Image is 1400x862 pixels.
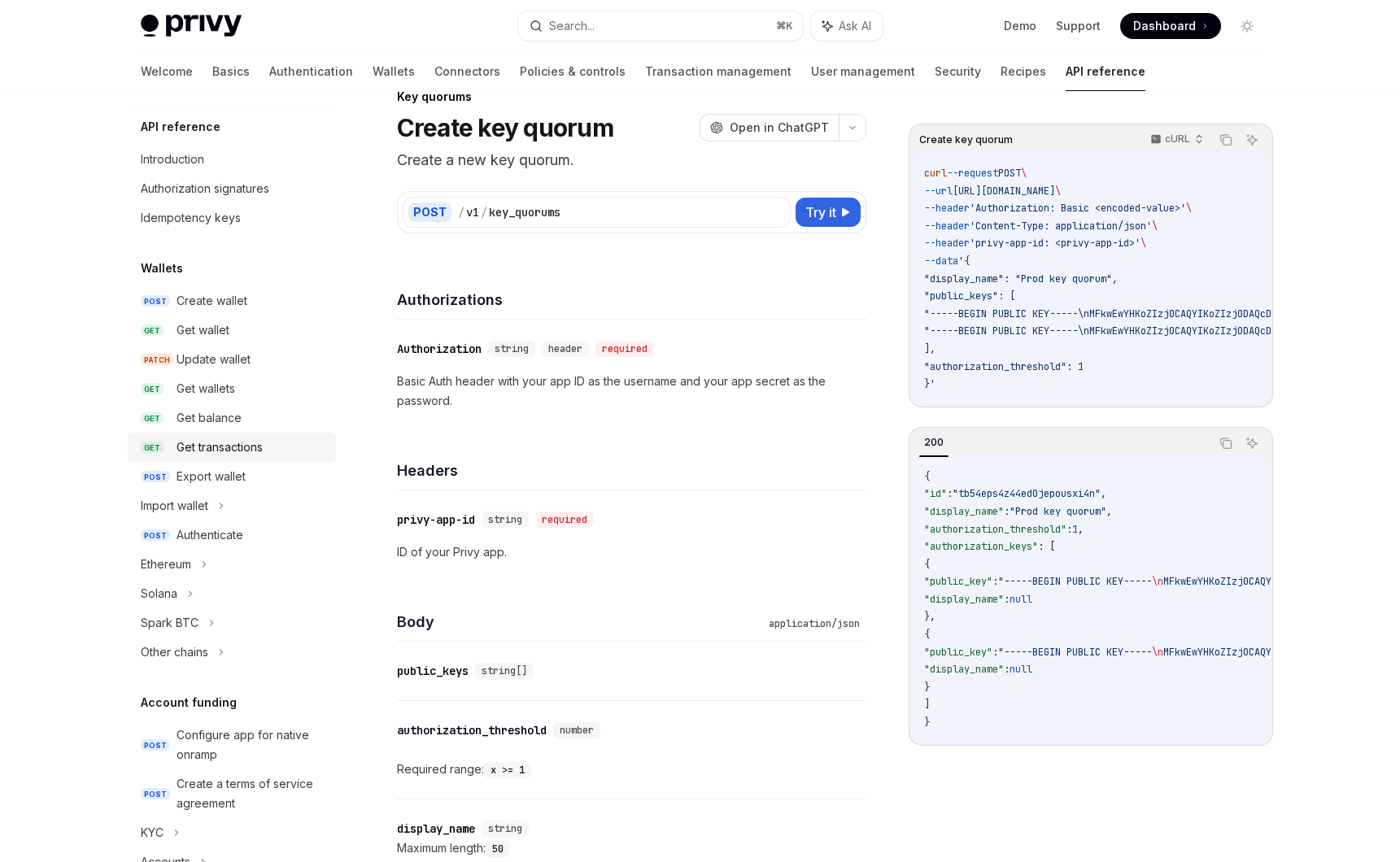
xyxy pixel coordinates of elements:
[953,487,1101,500] span: "tb54eps4z44ed0jepousxi4n"
[1215,433,1236,454] button: Copy the contents from the code block
[128,721,336,769] a: POSTConfigure app for native onramp
[1152,220,1158,233] span: \
[924,342,936,355] span: ],
[141,295,170,307] span: POST
[128,316,336,345] a: GETGet wallet
[141,383,164,395] span: GET
[1004,593,1010,606] span: :
[397,838,866,858] div: Maximum length:
[1241,129,1263,150] button: Ask AI
[397,113,613,142] h1: Create key quorum
[397,512,475,528] div: privy-app-id
[1004,18,1036,34] a: Demo
[177,320,229,340] div: Get wallet
[958,255,970,268] span: '{
[1215,129,1236,150] button: Copy the contents from the code block
[128,433,336,462] a: GETGet transactions
[924,575,992,588] span: "public_key"
[1004,663,1010,676] span: :
[947,167,998,180] span: --request
[935,52,981,91] a: Security
[811,11,883,41] button: Ask AI
[762,616,866,632] div: application/json
[128,286,336,316] a: POSTCreate wallet
[1101,487,1106,500] span: ,
[128,174,336,203] a: Authorization signatures
[141,823,164,842] div: KYC
[373,52,415,91] a: Wallets
[924,681,930,694] span: }
[128,520,336,550] a: POSTAuthenticate
[141,150,204,169] div: Introduction
[924,202,970,215] span: --header
[488,822,522,835] span: string
[839,18,871,34] span: Ask AI
[924,255,958,268] span: --data
[992,646,998,659] span: :
[924,185,953,198] span: --url
[595,341,654,357] div: required
[1078,523,1084,536] span: ,
[998,575,1152,588] span: "-----BEGIN PUBLIC KEY-----
[924,540,1038,553] span: "authorization_keys"
[1133,18,1196,34] span: Dashboard
[141,354,173,366] span: PATCH
[520,52,626,91] a: Policies & controls
[535,512,594,528] div: required
[924,167,947,180] span: curl
[141,693,237,712] h5: Account funding
[434,52,500,91] a: Connectors
[924,646,992,659] span: "public_key"
[397,459,866,481] h4: Headers
[177,725,326,764] div: Configure app for native onramp
[1140,237,1146,250] span: \
[177,467,246,486] div: Export wallet
[805,202,836,222] span: Try it
[141,412,164,424] span: GET
[177,525,243,545] div: Authenticate
[924,237,970,250] span: --header
[177,379,235,398] div: Get wallets
[141,179,269,198] div: Authorization signatures
[141,555,191,574] div: Ethereum
[730,120,829,136] span: Open in ChatGPT
[518,11,803,41] button: Search...⌘K
[947,487,953,500] span: :
[1066,523,1072,536] span: :
[811,52,915,91] a: User management
[128,203,336,233] a: Idempotency keys
[212,52,250,91] a: Basics
[776,20,793,33] span: ⌘ K
[128,145,336,174] a: Introduction
[924,610,936,623] span: },
[1072,523,1078,536] span: 1
[408,202,451,222] div: POST
[141,739,170,751] span: POST
[924,272,1118,285] span: "display_name": "Prod key quorum",
[1234,13,1260,39] button: Toggle dark mode
[1186,202,1192,215] span: \
[924,290,1015,303] span: "public_keys": [
[141,471,170,483] span: POST
[177,408,242,428] div: Get balance
[1152,575,1163,588] span: \n
[128,403,336,433] a: GETGet balance
[397,341,482,357] div: Authorization
[466,204,479,220] div: v1
[141,613,198,633] div: Spark BTC
[141,117,220,137] h5: API reference
[924,360,1084,373] span: "authorization_threshold": 1
[141,496,208,516] div: Import wallet
[141,529,170,542] span: POST
[1004,505,1010,518] span: :
[397,663,469,679] div: public_keys
[141,642,208,662] div: Other chains
[397,542,866,562] p: ID of your Privy app.
[397,289,866,311] h4: Authorizations
[924,716,930,729] span: }
[970,237,1140,250] span: 'privy-app-id: <privy-app-id>'
[141,788,170,800] span: POST
[1001,52,1046,91] a: Recipes
[141,208,241,228] div: Idempotency keys
[482,664,527,677] span: string[]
